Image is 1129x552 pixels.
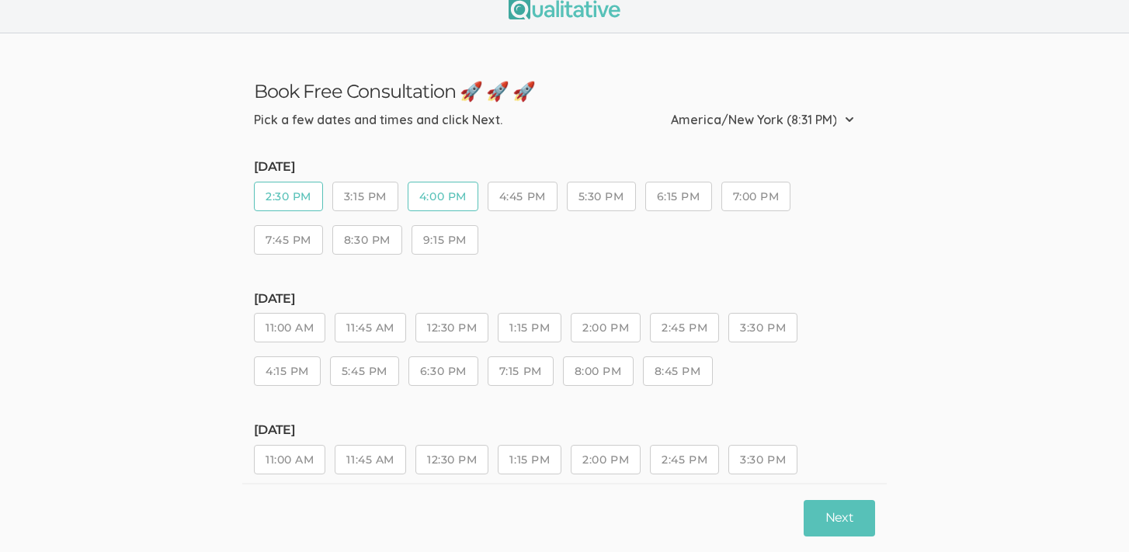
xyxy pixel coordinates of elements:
[804,500,875,536] button: Next
[254,160,875,174] h5: [DATE]
[567,182,636,211] button: 5:30 PM
[335,313,405,342] button: 11:45 AM
[728,445,797,474] button: 3:30 PM
[563,356,634,386] button: 8:00 PM
[408,182,478,211] button: 4:00 PM
[254,423,875,437] h5: [DATE]
[488,182,558,211] button: 4:45 PM
[721,182,791,211] button: 7:00 PM
[415,445,488,474] button: 12:30 PM
[650,445,719,474] button: 2:45 PM
[254,80,875,102] h3: Book Free Consultation 🚀 🚀 🚀
[254,111,502,129] div: Pick a few dates and times and click Next.
[335,445,405,474] button: 11:45 AM
[330,356,399,386] button: 5:45 PM
[488,356,554,386] button: 7:15 PM
[332,225,402,255] button: 8:30 PM
[254,313,325,342] button: 11:00 AM
[254,445,325,474] button: 11:00 AM
[254,182,323,211] button: 2:30 PM
[498,445,561,474] button: 1:15 PM
[412,225,478,255] button: 9:15 PM
[643,356,713,386] button: 8:45 PM
[415,313,488,342] button: 12:30 PM
[571,313,641,342] button: 2:00 PM
[254,292,875,306] h5: [DATE]
[254,225,323,255] button: 7:45 PM
[408,356,478,386] button: 6:30 PM
[254,356,321,386] button: 4:15 PM
[332,182,398,211] button: 3:15 PM
[571,445,641,474] button: 2:00 PM
[728,313,797,342] button: 3:30 PM
[645,182,712,211] button: 6:15 PM
[498,313,561,342] button: 1:15 PM
[650,313,719,342] button: 2:45 PM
